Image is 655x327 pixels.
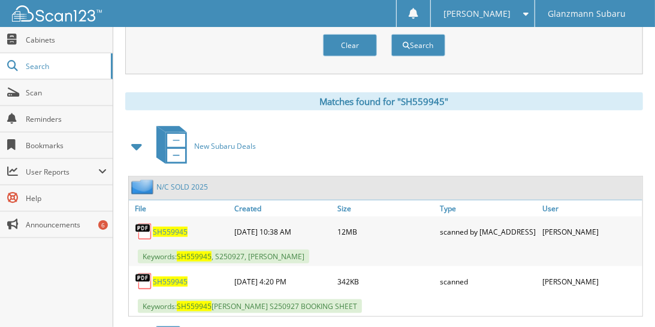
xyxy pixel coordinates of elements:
img: scan123-logo-white.svg [12,5,102,22]
div: Matches found for "SH559945" [125,92,643,110]
span: Glanzmann Subaru [548,10,626,17]
a: SH559945 [153,277,188,287]
a: Type [437,200,539,217]
div: 6 [98,220,108,230]
div: [DATE] 4:20 PM [231,269,334,293]
span: Scan [26,88,107,98]
iframe: Chat Widget [595,269,655,327]
a: User [540,200,642,217]
span: User Reports [26,167,98,177]
span: Cabinets [26,35,107,45]
div: [DATE] 10:38 AM [231,220,334,244]
img: folder2.png [131,179,156,194]
span: [PERSON_NAME] [443,10,511,17]
a: File [129,200,231,217]
img: PDF.png [135,223,153,241]
div: 342KB [334,269,437,293]
a: New Subaru Deals [149,122,256,170]
span: SH559945 [177,251,212,262]
div: scanned [437,269,539,293]
a: Size [334,200,437,217]
span: Help [26,193,107,203]
span: Bookmarks [26,140,107,151]
a: SH559945 [153,227,188,237]
span: Reminders [26,114,107,124]
span: Search [26,61,105,71]
a: Created [231,200,334,217]
span: Keywords: , S250927, [PERSON_NAME] [138,250,309,263]
span: Announcements [26,220,107,230]
span: SH559945 [177,301,212,311]
a: N/C SOLD 2025 [156,182,208,192]
div: [PERSON_NAME] [540,269,642,293]
span: Keywords: [PERSON_NAME] S250927 BOOKING SHEET [138,299,362,313]
span: New Subaru Deals [194,141,256,151]
img: PDF.png [135,272,153,290]
div: scanned by [MAC_ADDRESS] [437,220,539,244]
div: 12MB [334,220,437,244]
div: [PERSON_NAME] [540,220,642,244]
button: Search [391,34,445,56]
button: Clear [323,34,377,56]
